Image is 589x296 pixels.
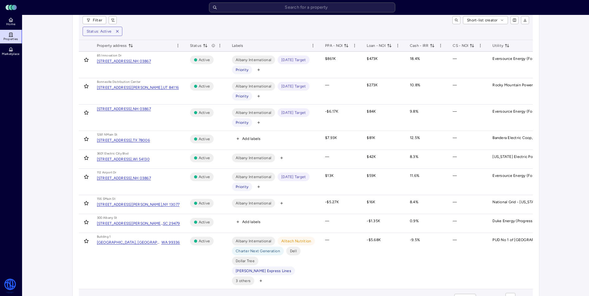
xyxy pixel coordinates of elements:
[281,83,306,89] span: [DATE] Target
[453,43,474,49] span: CS - NOI
[448,105,487,131] td: —
[325,43,349,49] span: PPA - NOI
[278,237,315,245] button: Alltech Nutrition
[81,153,91,163] button: Toggle favorite
[163,201,179,208] div: NY 13077
[320,233,362,289] td: —
[93,17,102,23] span: Filter
[278,56,310,64] button: [DATE] Target
[232,218,265,226] button: Add labels
[236,238,271,244] span: Albany International
[362,169,405,195] td: $59K
[209,2,395,12] input: Search for a property
[320,150,362,169] td: —
[362,105,405,131] td: $84K
[405,195,448,214] td: 8.4%
[83,27,113,36] button: Status: Active
[81,108,91,118] button: Toggle favorite
[286,247,301,255] button: Dell
[105,196,116,201] div: Main St
[97,106,151,112] a: [STREET_ADDRESS],NH 03867
[405,233,448,289] td: -9.5%
[410,43,435,49] span: Cash - IRR
[232,267,295,275] button: [PERSON_NAME] Express Lines
[362,195,405,214] td: $16K
[320,169,362,195] td: $13K
[405,131,448,150] td: 12.5%
[6,22,15,26] span: Home
[133,175,151,181] div: NH 03867
[101,234,111,239] div: ilding 1
[232,199,275,208] button: Albany International
[281,174,306,180] span: [DATE] Target
[448,195,487,214] td: —
[448,131,487,150] td: —
[448,214,487,233] td: —
[463,16,508,24] button: Short-list creator
[97,84,163,91] div: [STREET_ADDRESS][PERSON_NAME],
[110,53,121,58] div: ation Dr
[278,173,310,181] button: [DATE] Target
[81,198,91,208] button: Toggle favorite
[97,58,151,64] a: [STREET_ADDRESS],NH 03867
[3,37,18,41] span: Properties
[232,154,275,162] button: Albany International
[232,118,252,127] button: Priority
[236,174,271,180] span: Albany International
[163,220,180,226] div: SC 29479
[362,131,405,150] td: $81K
[97,106,133,112] div: [STREET_ADDRESS],
[387,43,392,48] button: toggle sorting
[190,43,208,49] span: Status
[510,16,519,24] button: show/hide columns
[236,184,248,190] span: Priority
[199,136,210,142] span: Active
[362,150,405,169] td: $42K
[320,214,362,233] td: —
[448,233,487,289] td: —
[97,170,105,175] div: 112 Ai
[133,137,150,143] div: TX 78006
[97,239,180,245] a: [GEOGRAPHIC_DATA], [GEOGRAPHIC_DATA],WA 99336
[81,236,91,246] button: Toggle favorite
[232,56,275,64] button: Albany International
[128,79,140,84] div: n Center
[97,201,163,208] div: [STREET_ADDRESS][PERSON_NAME],
[81,55,91,65] button: Toggle favorite
[448,169,487,195] td: —
[97,151,118,156] div: 3601 Electric C
[97,137,133,143] div: [STREET_ADDRESS],
[405,105,448,131] td: 9.8%
[281,57,306,63] span: [DATE] Target
[199,200,210,206] span: Active
[430,43,435,48] button: toggle sorting
[97,137,150,143] a: [STREET_ADDRESS],TX 78006
[118,151,129,156] div: ity Blvd
[199,219,210,225] span: Active
[362,78,405,105] td: $273K
[199,83,210,89] span: Active
[81,81,91,91] button: Toggle favorite
[405,52,448,78] td: 18.4%
[242,219,261,225] span: Add labels
[448,78,487,105] td: —
[448,52,487,78] td: —
[106,132,117,137] div: Main St
[320,195,362,214] td: -$5.27K
[133,106,151,112] div: NH 03867
[97,234,101,239] div: Bu
[320,131,362,150] td: $7.93K
[97,239,161,245] div: [GEOGRAPHIC_DATA], [GEOGRAPHIC_DATA],
[505,43,510,48] button: toggle sorting
[405,169,448,195] td: 11.6%
[203,43,208,48] button: toggle sorting
[232,135,265,143] button: Add labels
[232,65,252,74] button: Priority
[362,52,405,78] td: $473K
[105,170,116,175] div: rport Dr
[320,52,362,78] td: $861K
[232,182,252,191] button: Priority
[232,257,258,265] button: Dollar Tree
[405,150,448,169] td: 8.3%
[133,58,151,64] div: NH 03867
